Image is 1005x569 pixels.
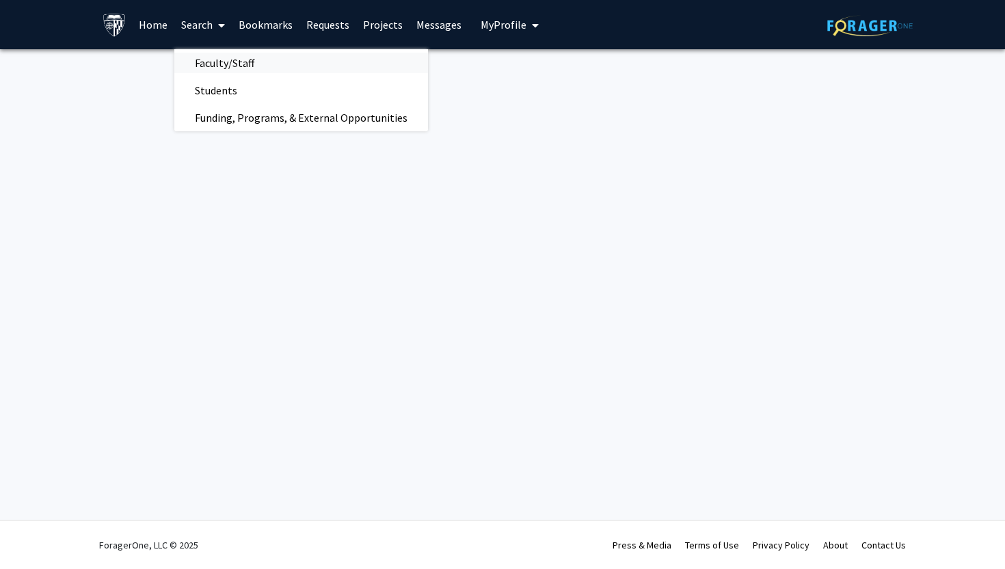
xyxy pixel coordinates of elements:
a: Bookmarks [232,1,299,49]
a: Press & Media [613,539,671,551]
a: Privacy Policy [753,539,809,551]
span: Funding, Programs, & External Opportunities [174,104,428,131]
iframe: Chat [10,507,58,559]
a: Projects [356,1,410,49]
a: Faculty/Staff [174,53,428,73]
a: Terms of Use [685,539,739,551]
a: Funding, Programs, & External Opportunities [174,107,428,128]
span: Faculty/Staff [174,49,275,77]
a: Students [174,80,428,101]
img: ForagerOne Logo [827,15,913,36]
a: Search [174,1,232,49]
span: My Profile [481,18,526,31]
a: Messages [410,1,468,49]
a: Contact Us [861,539,906,551]
img: Johns Hopkins University Logo [103,13,126,37]
a: Requests [299,1,356,49]
a: Home [132,1,174,49]
span: Students [174,77,258,104]
a: About [823,539,848,551]
div: ForagerOne, LLC © 2025 [99,521,198,569]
